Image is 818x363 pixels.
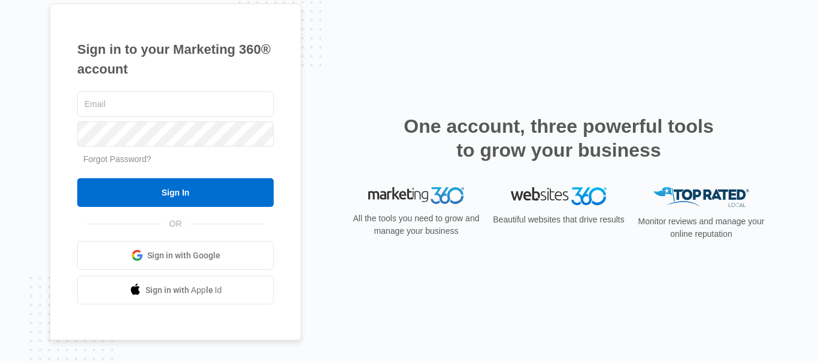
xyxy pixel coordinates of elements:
[492,213,626,226] p: Beautiful websites that drive results
[653,187,749,207] img: Top Rated Local
[77,276,274,304] a: Sign in with Apple Id
[77,178,274,207] input: Sign In
[147,249,220,262] span: Sign in with Google
[161,218,190,230] span: OR
[77,39,274,79] h1: Sign in to your Marketing 360® account
[511,187,607,205] img: Websites 360
[146,284,222,297] span: Sign in with Apple Id
[400,114,717,162] h2: One account, three powerful tools to grow your business
[77,91,274,117] input: Email
[368,187,464,204] img: Marketing 360
[349,212,483,237] p: All the tools you need to grow and manage your business
[83,154,152,164] a: Forgot Password?
[77,241,274,270] a: Sign in with Google
[634,215,768,240] p: Monitor reviews and manage your online reputation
